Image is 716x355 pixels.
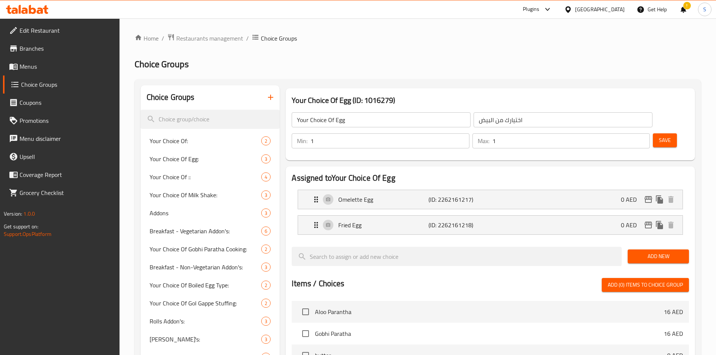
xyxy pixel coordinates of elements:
h3: Your Choice Of Egg (ID: 1016279) [292,94,689,106]
span: Menu disclaimer [20,134,114,143]
span: Branches [20,44,114,53]
a: Restaurants management [167,33,243,43]
div: Expand [298,190,683,209]
a: Branches [3,39,120,57]
div: Your Choice Of Milk Shake:3 [141,186,280,204]
div: Your Choice Of Boiled Egg Type:2 [141,276,280,294]
span: Upsell [20,152,114,161]
span: 6 [262,228,270,235]
p: 0 AED [621,221,643,230]
button: edit [643,194,654,205]
span: Breakfast - Non-Vegetarian Addon's: [150,263,262,272]
button: edit [643,219,654,231]
div: Choices [261,299,271,308]
div: Breakfast - Non-Vegetarian Addon's:3 [141,258,280,276]
h2: Items / Choices [292,278,344,289]
span: Breakfast - Vegetarian Addon's: [150,227,262,236]
a: Menu disclaimer [3,130,120,148]
a: Grocery Checklist [3,184,120,202]
span: 4 [262,174,270,181]
div: Choices [261,263,271,272]
span: Save [659,136,671,145]
span: Add (0) items to choice group [608,280,683,290]
li: Expand [292,212,689,238]
div: Expand [298,216,683,234]
p: 16 AED [664,307,683,316]
p: Omelette Egg [338,195,428,204]
span: Select choice [298,326,313,341]
h2: Choice Groups [147,92,195,103]
div: Rolls Addon's:3 [141,312,280,330]
span: 2 [262,137,270,145]
div: Your Choice Of Egg:3 [141,150,280,168]
div: [GEOGRAPHIC_DATA] [575,5,625,14]
p: 0 AED [621,195,643,204]
div: Breakfast - Vegetarian Addon's:6 [141,222,280,240]
span: Coverage Report [20,170,114,179]
div: Addons3 [141,204,280,222]
a: Menus [3,57,120,76]
div: Choices [261,154,271,163]
span: 3 [262,210,270,217]
span: Select choice [298,304,313,320]
p: Fried Egg [338,221,428,230]
a: Home [135,34,159,43]
button: Add New [628,249,689,263]
input: search [292,247,622,266]
span: Edit Restaurant [20,26,114,35]
span: Get support on: [4,222,38,231]
button: delete [665,219,677,231]
div: Plugins [523,5,539,14]
span: 1.0.0 [23,209,35,219]
span: Coupons [20,98,114,107]
span: Your Choice Of Gobhi Paratha Cooking: [150,245,262,254]
p: 16 AED [664,329,683,338]
li: Expand [292,187,689,212]
span: 3 [262,192,270,199]
span: Version: [4,209,22,219]
div: Your Choice Of:2 [141,132,280,150]
div: Choices [261,136,271,145]
li: / [162,34,164,43]
span: Addons [150,208,262,218]
p: Min: [297,136,307,145]
span: 2 [262,300,270,307]
button: duplicate [654,219,665,231]
span: Rolls Addon's: [150,317,262,326]
span: S [703,5,706,14]
p: Max: [478,136,489,145]
span: Grocery Checklist [20,188,114,197]
a: Promotions [3,112,120,130]
span: Your Choice Of Gol Gappe Stuffing: [150,299,262,308]
span: Gobhi Paratha [315,329,664,338]
a: Edit Restaurant [3,21,120,39]
a: Coupons [3,94,120,112]
li: / [246,34,249,43]
span: [PERSON_NAME]'s: [150,335,262,344]
span: 3 [262,156,270,163]
div: Your Choice Of ::4 [141,168,280,186]
span: 2 [262,282,270,289]
div: Choices [261,281,271,290]
span: Restaurants management [176,34,243,43]
span: Menus [20,62,114,71]
span: Aloo Parantha [315,307,664,316]
div: Choices [261,227,271,236]
span: 3 [262,264,270,271]
h2: Assigned to Your Choice Of Egg [292,172,689,184]
div: Choices [261,317,271,326]
span: Your Choice Of Egg: [150,154,262,163]
input: search [141,110,280,129]
p: (ID: 2262161218) [428,221,489,230]
div: Choices [261,172,271,181]
span: 2 [262,246,270,253]
button: Save [653,133,677,147]
nav: breadcrumb [135,33,701,43]
span: Choice Groups [135,56,189,73]
span: Choice Groups [261,34,297,43]
p: (ID: 2262161217) [428,195,489,204]
span: Add New [634,252,683,261]
div: [PERSON_NAME]'s:3 [141,330,280,348]
a: Support.OpsPlatform [4,229,51,239]
span: Your Choice Of :: [150,172,262,181]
